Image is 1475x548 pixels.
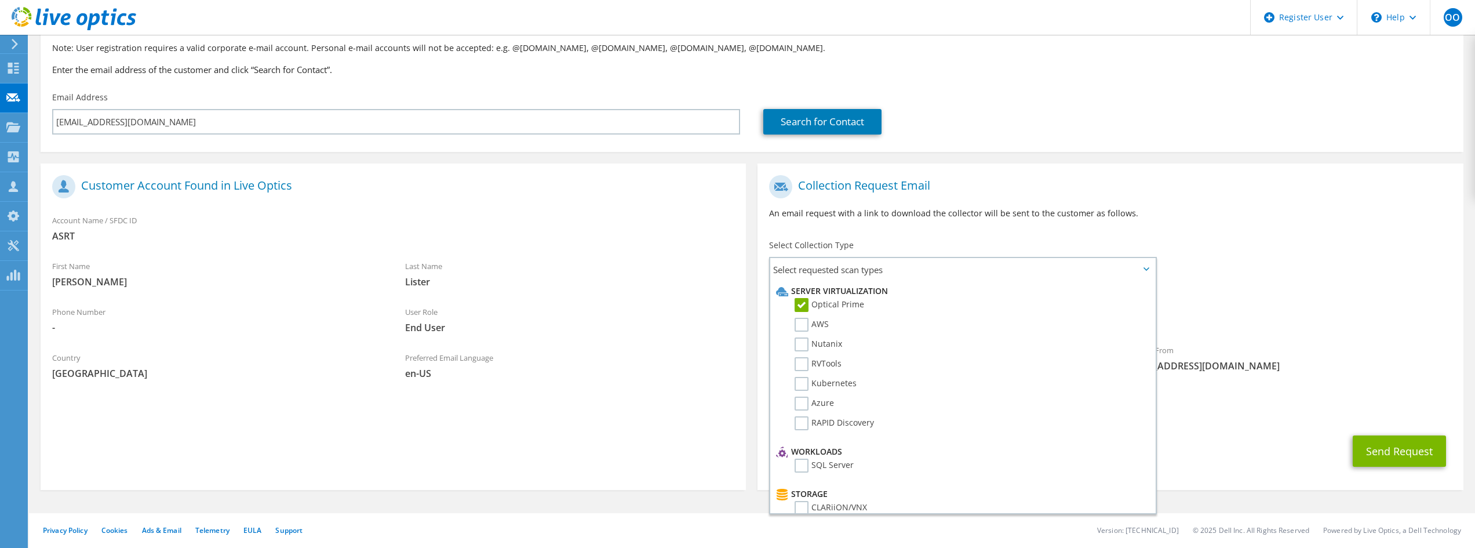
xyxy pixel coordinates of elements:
[394,254,746,294] div: Last Name
[795,318,829,332] label: AWS
[394,346,746,386] div: Preferred Email Language
[1323,525,1461,535] li: Powered by Live Optics, a Dell Technology
[101,525,128,535] a: Cookies
[795,459,854,473] label: SQL Server
[1193,525,1309,535] li: © 2025 Dell Inc. All Rights Reserved
[770,258,1154,281] span: Select requested scan types
[41,300,394,340] div: Phone Number
[52,63,1452,76] h3: Enter the email address of the customer and click “Search for Contact”.
[773,445,1149,459] li: Workloads
[41,208,746,248] div: Account Name / SFDC ID
[757,338,1110,378] div: To
[773,284,1149,298] li: Server Virtualization
[795,377,857,391] label: Kubernetes
[52,42,1452,55] p: Note: User registration requires a valid corporate e-mail account. Personal e-mail accounts will ...
[243,525,261,535] a: EULA
[757,384,1463,424] div: CC & Reply To
[1371,12,1382,23] svg: \n
[769,175,1445,198] h1: Collection Request Email
[405,321,735,334] span: End User
[795,357,842,371] label: RVTools
[795,501,867,515] label: CLARiiON/VNX
[405,275,735,288] span: Lister
[773,487,1149,501] li: Storage
[195,525,230,535] a: Telemetry
[757,286,1463,332] div: Requested Collections
[52,230,734,242] span: ASRT
[795,298,864,312] label: Optical Prime
[769,239,854,251] label: Select Collection Type
[1097,525,1179,535] li: Version: [TECHNICAL_ID]
[394,300,746,340] div: User Role
[763,109,882,135] a: Search for Contact
[795,416,874,430] label: RAPID Discovery
[1110,338,1463,378] div: Sender & From
[142,525,181,535] a: Ads & Email
[52,321,382,334] span: -
[52,175,729,198] h1: Customer Account Found in Live Optics
[769,207,1451,220] p: An email request with a link to download the collector will be sent to the customer as follows.
[52,275,382,288] span: [PERSON_NAME]
[52,92,108,103] label: Email Address
[275,525,303,535] a: Support
[1444,8,1462,27] span: OO
[52,367,382,380] span: [GEOGRAPHIC_DATA]
[43,525,88,535] a: Privacy Policy
[1353,436,1446,467] button: Send Request
[41,346,394,386] div: Country
[795,337,842,351] label: Nutanix
[795,397,834,411] label: Azure
[41,254,394,294] div: First Name
[1122,360,1452,372] span: [EMAIL_ADDRESS][DOMAIN_NAME]
[405,367,735,380] span: en-US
